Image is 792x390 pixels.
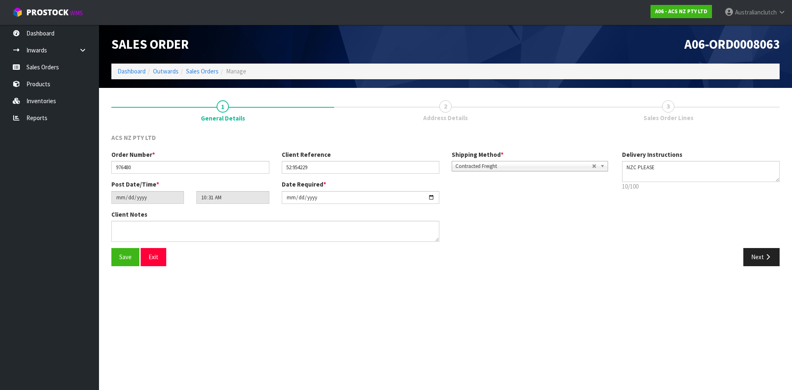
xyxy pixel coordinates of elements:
[111,36,189,52] span: Sales Order
[643,113,693,122] span: Sales Order Lines
[282,150,331,159] label: Client Reference
[217,100,229,113] span: 1
[226,67,246,75] span: Manage
[111,180,159,189] label: Post Date/Time
[26,7,68,18] span: ProStock
[153,67,179,75] a: Outwards
[439,100,452,113] span: 2
[201,114,245,123] span: General Details
[622,150,682,159] label: Delivery Instructions
[70,9,83,17] small: WMS
[655,8,707,15] strong: A06 - ACS NZ PTY LTD
[282,180,326,189] label: Date Required
[111,161,269,174] input: Order Number
[12,7,23,17] img: cube-alt.png
[111,210,147,219] label: Client Notes
[743,248,780,266] button: Next
[423,113,468,122] span: Address Details
[118,67,146,75] a: Dashboard
[662,100,674,113] span: 3
[111,248,139,266] button: Save
[119,253,132,261] span: Save
[452,150,504,159] label: Shipping Method
[111,150,155,159] label: Order Number
[684,36,780,52] span: A06-ORD0008063
[141,248,166,266] button: Exit
[455,161,592,171] span: Contracted Freight
[111,134,156,142] span: ACS NZ PTY LTD
[111,127,780,272] span: General Details
[735,8,777,16] span: Australianclutch
[186,67,219,75] a: Sales Orders
[622,182,780,191] p: 10/100
[282,161,440,174] input: Client Reference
